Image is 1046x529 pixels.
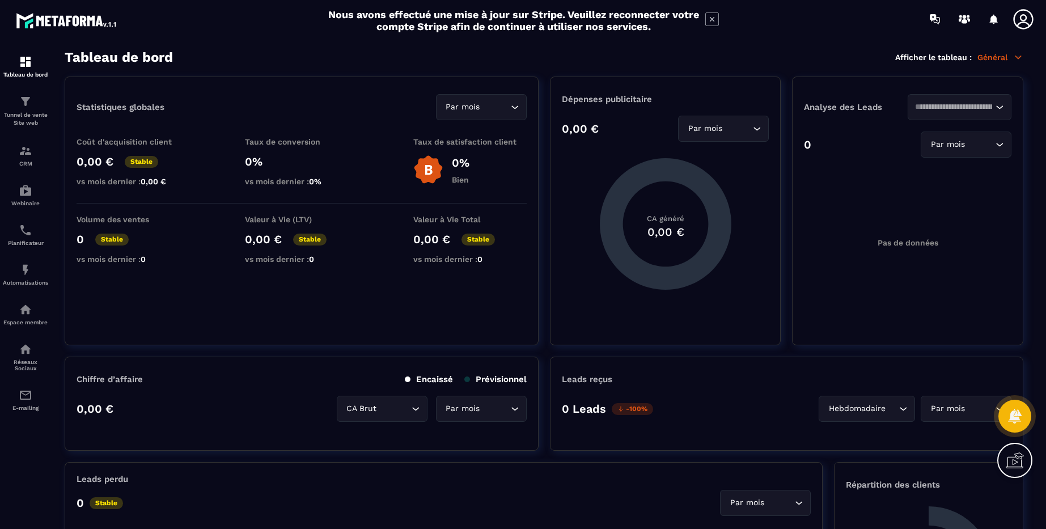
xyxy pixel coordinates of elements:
[413,137,527,146] p: Taux de satisfaction client
[727,497,766,509] span: Par mois
[3,359,48,371] p: Réseaux Sociaux
[245,155,358,168] p: 0%
[65,49,173,65] h3: Tableau de bord
[928,403,967,415] span: Par mois
[379,403,409,415] input: Search for option
[562,122,599,136] p: 0,00 €
[804,138,811,151] p: 0
[685,122,725,135] span: Par mois
[461,234,495,246] p: Stable
[3,294,48,334] a: automationsautomationsEspace membre
[436,94,527,120] div: Search for option
[19,95,32,108] img: formation
[19,223,32,237] img: scheduler
[967,403,993,415] input: Search for option
[482,101,508,113] input: Search for option
[77,155,113,168] p: 0,00 €
[562,374,612,384] p: Leads reçus
[77,474,128,484] p: Leads perdu
[888,403,896,415] input: Search for option
[77,402,113,416] p: 0,00 €
[19,55,32,69] img: formation
[77,374,143,384] p: Chiffre d’affaire
[452,156,469,170] p: 0%
[3,280,48,286] p: Automatisations
[19,303,32,316] img: automations
[344,403,379,415] span: CA Brut
[725,122,750,135] input: Search for option
[477,255,482,264] span: 0
[878,238,938,247] p: Pas de données
[921,132,1011,158] div: Search for option
[562,402,606,416] p: 0 Leads
[405,374,453,384] p: Encaissé
[19,263,32,277] img: automations
[245,137,358,146] p: Taux de conversion
[141,255,146,264] span: 0
[3,319,48,325] p: Espace membre
[3,334,48,380] a: social-networksocial-networkRéseaux Sociaux
[612,403,653,415] p: -100%
[19,342,32,356] img: social-network
[846,480,1011,490] p: Répartition des clients
[921,396,1011,422] div: Search for option
[245,177,358,186] p: vs mois dernier :
[766,497,792,509] input: Search for option
[90,497,123,509] p: Stable
[245,215,358,224] p: Valeur à Vie (LTV)
[804,102,908,112] p: Analyse des Leads
[413,215,527,224] p: Valeur à Vie Total
[328,9,700,32] h2: Nous avons effectué une mise à jour sur Stripe. Veuillez reconnecter votre compte Stripe afin de ...
[3,405,48,411] p: E-mailing
[19,388,32,402] img: email
[819,396,915,422] div: Search for option
[141,177,166,186] span: 0,00 €
[452,175,469,184] p: Bien
[77,102,164,112] p: Statistiques globales
[3,71,48,78] p: Tableau de bord
[3,175,48,215] a: automationsautomationsWebinaire
[77,232,84,246] p: 0
[19,144,32,158] img: formation
[3,160,48,167] p: CRM
[77,255,190,264] p: vs mois dernier :
[3,255,48,294] a: automationsautomationsAutomatisations
[77,215,190,224] p: Volume des ventes
[3,380,48,420] a: emailemailE-mailing
[125,156,158,168] p: Stable
[826,403,888,415] span: Hebdomadaire
[678,116,769,142] div: Search for option
[464,374,527,384] p: Prévisionnel
[337,396,427,422] div: Search for option
[908,94,1011,120] div: Search for option
[3,200,48,206] p: Webinaire
[293,234,327,246] p: Stable
[245,255,358,264] p: vs mois dernier :
[77,137,190,146] p: Coût d'acquisition client
[3,86,48,136] a: formationformationTunnel de vente Site web
[928,138,967,151] span: Par mois
[977,52,1023,62] p: Général
[3,215,48,255] a: schedulerschedulerPlanificateur
[436,396,527,422] div: Search for option
[720,490,811,516] div: Search for option
[77,177,190,186] p: vs mois dernier :
[482,403,508,415] input: Search for option
[3,111,48,127] p: Tunnel de vente Site web
[413,255,527,264] p: vs mois dernier :
[915,101,993,113] input: Search for option
[413,232,450,246] p: 0,00 €
[3,136,48,175] a: formationformationCRM
[245,232,282,246] p: 0,00 €
[443,403,482,415] span: Par mois
[413,155,443,185] img: b-badge-o.b3b20ee6.svg
[895,53,972,62] p: Afficher le tableau :
[309,177,321,186] span: 0%
[19,184,32,197] img: automations
[16,10,118,31] img: logo
[95,234,129,246] p: Stable
[967,138,993,151] input: Search for option
[77,496,84,510] p: 0
[562,94,769,104] p: Dépenses publicitaire
[309,255,314,264] span: 0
